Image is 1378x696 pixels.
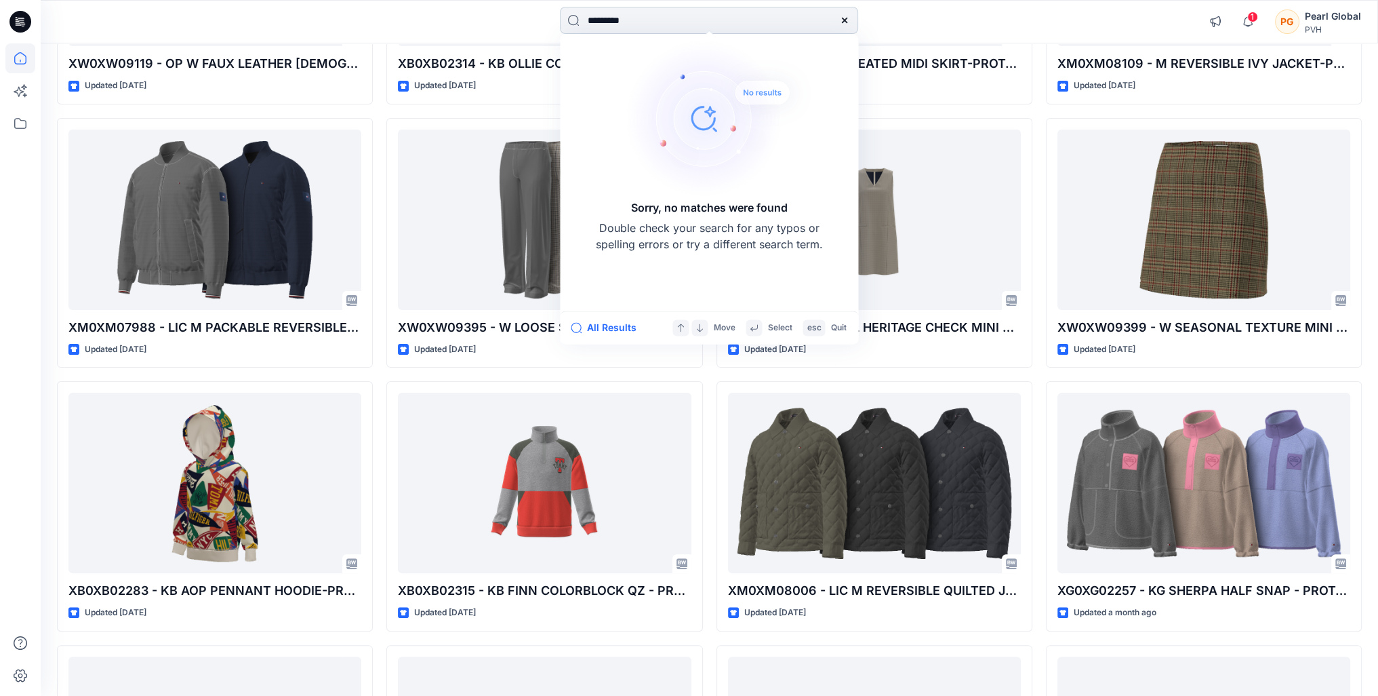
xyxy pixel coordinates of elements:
[1057,318,1350,337] p: XW0XW09399 - W SEASONAL TEXTURE MINI SKIRT - PROTO - V01
[1305,24,1361,35] div: PVH
[398,54,691,73] p: XB0XB02314 - KB OLLIE COLORBLOCK SWEATPANT - PROTO - V01
[414,79,476,93] p: Updated [DATE]
[571,320,645,336] button: All Results
[85,343,146,357] p: Updated [DATE]
[1057,130,1350,310] a: XW0XW09399 - W SEASONAL TEXTURE MINI SKIRT - PROTO - V01
[728,54,1021,73] p: XW0XW09401 - W PLEATED MIDI SKIRT-PROTO V01
[594,220,824,252] p: Double check your search for any typos or spelling errors or try a different search term.
[414,343,476,357] p: Updated [DATE]
[625,37,815,199] img: Sorry, no matches were found
[85,79,146,93] p: Updated [DATE]
[1275,9,1299,34] div: PG
[68,54,361,73] p: XW0XW09119 - OP W FAUX LEATHER [DEMOGRAPHIC_DATA] JACKET-PROTO V01
[744,343,806,357] p: Updated [DATE]
[631,199,787,216] h5: Sorry, no matches were found
[728,393,1021,573] a: XM0XM08006 - LIC M REVERSIBLE QUILTED JACKET - PROTO - V01
[68,393,361,573] a: XB0XB02283 - KB AOP PENNANT HOODIE-PROTO-V01
[398,318,691,337] p: XW0XW09395 - W LOOSE STRGT PATRNED CASUALPANT-PROTO V01
[68,318,361,337] p: XM0XM07988 - LIC M PACKABLE REVERSIBLE BOMBER-PROTO V01
[1057,393,1350,573] a: XG0XG02257 - KG SHERPA HALF SNAP - PROTO - V01
[1074,79,1135,93] p: Updated [DATE]
[414,606,476,620] p: Updated [DATE]
[728,130,1021,310] a: XW0XW09345 - W SL HERITAGE CHECK MINI DRESS-PROTO-V01
[1074,343,1135,357] p: Updated [DATE]
[807,321,821,335] p: esc
[1057,54,1350,73] p: XM0XM08109 - M REVERSIBLE IVY JACKET-PROTO V01
[68,130,361,310] a: XM0XM07988 - LIC M PACKABLE REVERSIBLE BOMBER-PROTO V01
[1057,581,1350,600] p: XG0XG02257 - KG SHERPA HALF SNAP - PROTO - V01
[728,318,1021,337] p: XW0XW09345 - W SL HERITAGE CHECK MINI DRESS-PROTO-V01
[830,321,846,335] p: Quit
[728,581,1021,600] p: XM0XM08006 - LIC M REVERSIBLE QUILTED JACKET - PROTO - V01
[85,606,146,620] p: Updated [DATE]
[767,321,792,335] p: Select
[713,321,735,335] p: Move
[68,581,361,600] p: XB0XB02283 - KB AOP PENNANT HOODIE-PROTO-V01
[398,393,691,573] a: XB0XB02315 - KB FINN COLORBLOCK QZ - PROTO - V01
[398,130,691,310] a: XW0XW09395 - W LOOSE STRGT PATRNED CASUALPANT-PROTO V01
[1074,606,1156,620] p: Updated a month ago
[398,581,691,600] p: XB0XB02315 - KB FINN COLORBLOCK QZ - PROTO - V01
[744,606,806,620] p: Updated [DATE]
[1305,8,1361,24] div: Pearl Global
[1247,12,1258,22] span: 1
